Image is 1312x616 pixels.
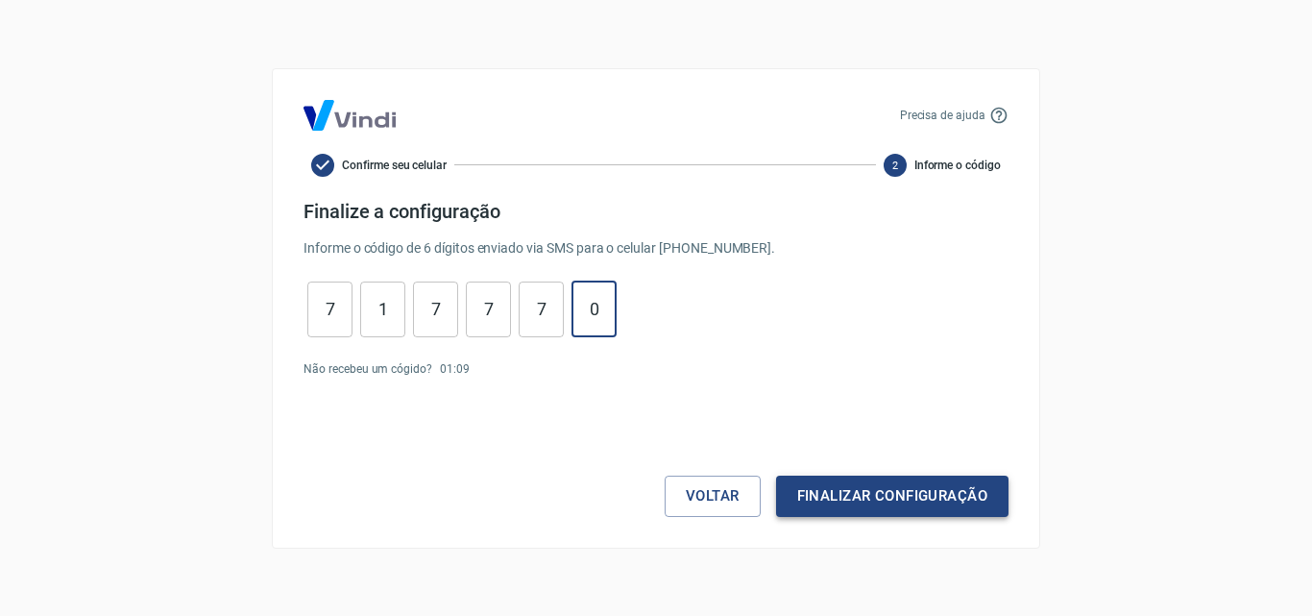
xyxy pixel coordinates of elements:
p: Não recebeu um cógido? [304,360,432,378]
p: 01 : 09 [440,360,470,378]
button: Finalizar configuração [776,476,1008,516]
p: Precisa de ajuda [900,107,985,124]
p: Informe o código de 6 dígitos enviado via SMS para o celular [PHONE_NUMBER] . [304,238,1008,259]
text: 2 [892,159,898,171]
span: Confirme seu celular [342,157,447,174]
img: Logo Vind [304,100,396,131]
h4: Finalize a configuração [304,200,1008,223]
button: Voltar [665,476,761,516]
span: Informe o código [914,157,1001,174]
